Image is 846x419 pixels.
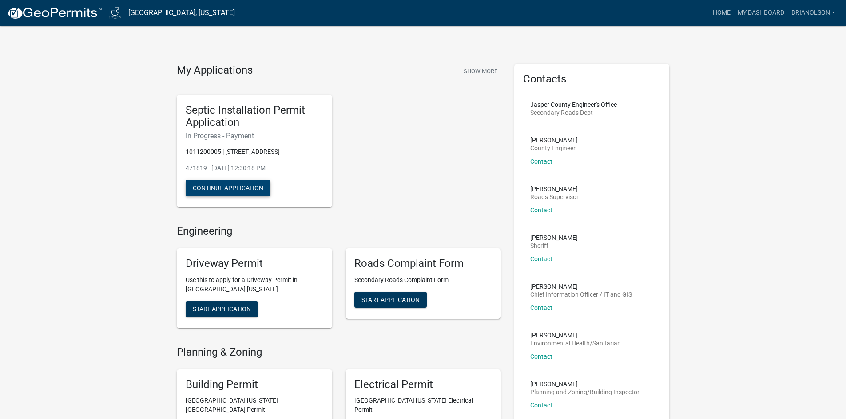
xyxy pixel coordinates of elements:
[530,353,552,360] a: Contact
[530,389,639,395] p: Planning and Zoning/Building Inspector
[354,257,492,270] h5: Roads Complaint Form
[177,64,253,77] h4: My Applications
[530,332,621,338] p: [PERSON_NAME]
[354,292,427,308] button: Start Application
[186,275,323,294] p: Use this to apply for a Driveway Permit in [GEOGRAPHIC_DATA] [US_STATE]
[530,402,552,409] a: Contact
[530,291,632,298] p: Chief Information Officer / IT and GIS
[734,4,788,21] a: My Dashboard
[460,64,501,78] button: Show More
[530,158,552,165] a: Contact
[530,102,617,108] p: Jasper County Engineer's Office
[186,396,323,415] p: [GEOGRAPHIC_DATA] [US_STATE][GEOGRAPHIC_DATA] Permit
[523,73,661,86] h5: Contacts
[354,378,492,391] h5: Electrical Permit
[530,145,578,151] p: County Engineer
[186,104,323,129] h5: Septic Installation Permit Application
[128,5,235,20] a: [GEOGRAPHIC_DATA], [US_STATE]
[354,396,492,415] p: [GEOGRAPHIC_DATA] [US_STATE] Electrical Permit
[186,257,323,270] h5: Driveway Permit
[186,132,323,140] h6: In Progress - Payment
[186,180,270,196] button: Continue Application
[530,110,617,116] p: Secondary Roads Dept
[186,147,323,157] p: 1011200005 | [STREET_ADDRESS]
[530,255,552,262] a: Contact
[186,301,258,317] button: Start Application
[354,275,492,285] p: Secondary Roads Complaint Form
[109,7,121,19] img: Jasper County, Iowa
[530,207,552,214] a: Contact
[530,243,578,249] p: Sheriff
[193,305,251,312] span: Start Application
[530,186,579,192] p: [PERSON_NAME]
[530,304,552,311] a: Contact
[530,381,639,387] p: [PERSON_NAME]
[530,340,621,346] p: Environmental Health/Sanitarian
[186,164,323,173] p: 471819 - [DATE] 12:30:18 PM
[186,378,323,391] h5: Building Permit
[361,296,420,303] span: Start Application
[530,137,578,143] p: [PERSON_NAME]
[530,194,579,200] p: Roads Supervisor
[788,4,839,21] a: Brianolson
[530,283,632,290] p: [PERSON_NAME]
[177,225,501,238] h4: Engineering
[709,4,734,21] a: Home
[177,346,501,359] h4: Planning & Zoning
[530,235,578,241] p: [PERSON_NAME]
